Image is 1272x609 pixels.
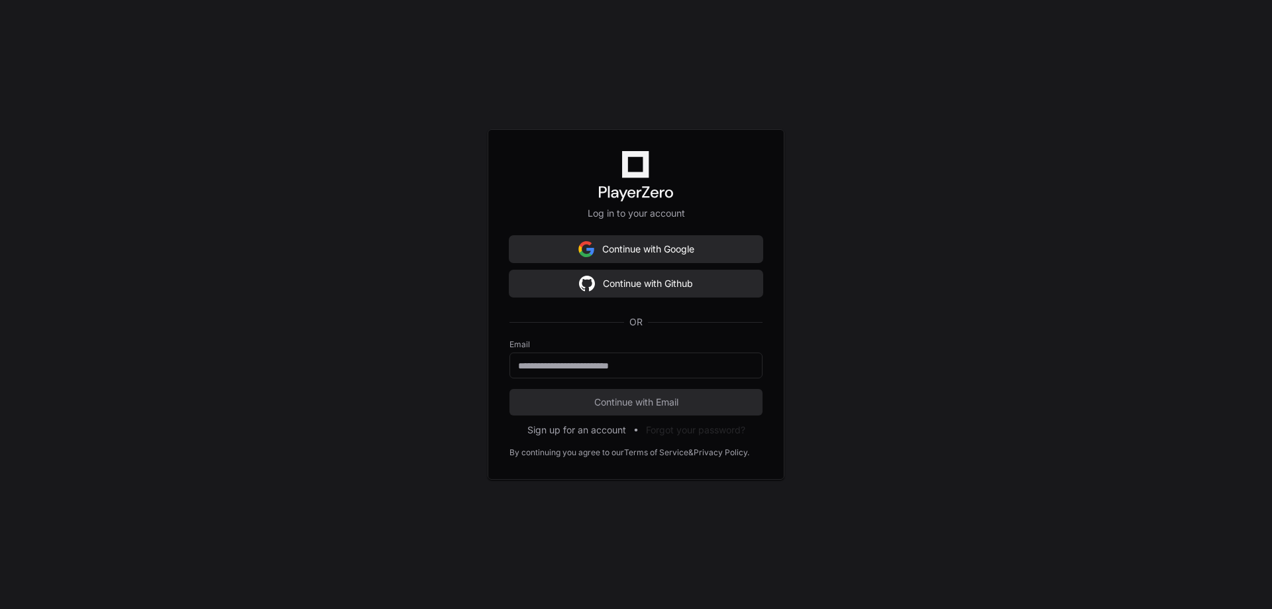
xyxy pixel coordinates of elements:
[624,447,688,458] a: Terms of Service
[646,423,745,437] button: Forgot your password?
[509,396,763,409] span: Continue with Email
[509,447,624,458] div: By continuing you agree to our
[509,389,763,415] button: Continue with Email
[624,315,648,329] span: OR
[578,236,594,262] img: Sign in with google
[527,423,626,437] button: Sign up for an account
[694,447,749,458] a: Privacy Policy.
[509,236,763,262] button: Continue with Google
[509,270,763,297] button: Continue with Github
[509,207,763,220] p: Log in to your account
[688,447,694,458] div: &
[509,339,763,350] label: Email
[579,270,595,297] img: Sign in with google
